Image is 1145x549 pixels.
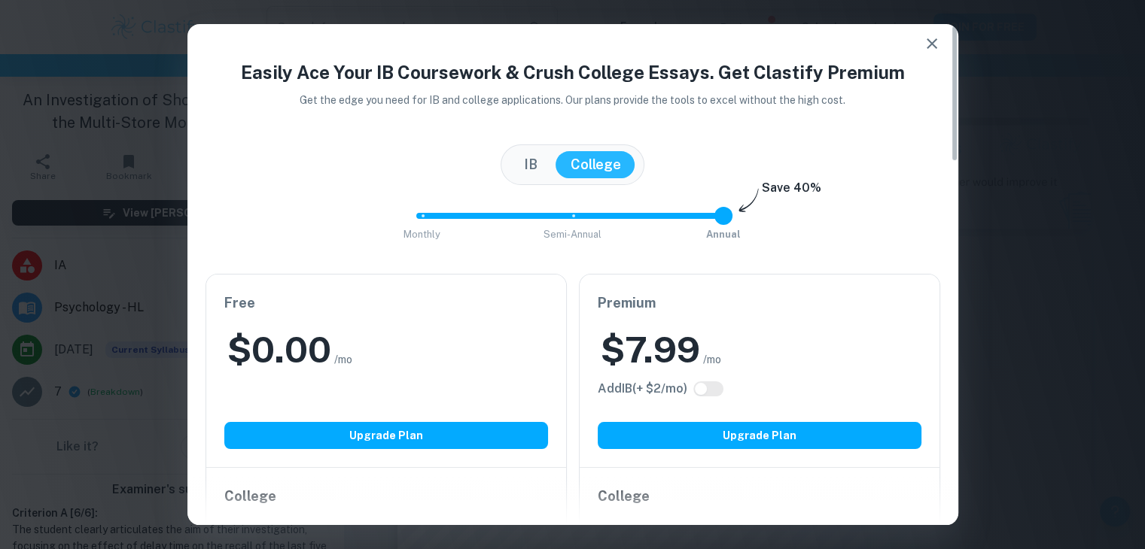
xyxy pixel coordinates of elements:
h6: Click to see all the additional IB features. [598,380,687,398]
h2: $ 7.99 [601,326,700,374]
button: College [556,151,636,178]
button: Upgrade Plan [598,422,921,449]
h6: Premium [598,293,921,314]
span: Semi-Annual [544,229,601,240]
span: Annual [706,229,741,240]
h6: Save 40% [762,179,821,205]
h6: Free [224,293,548,314]
h2: $ 0.00 [227,326,331,374]
span: /mo [334,351,352,368]
button: IB [509,151,553,178]
img: subscription-arrow.svg [738,188,759,214]
button: Upgrade Plan [224,422,548,449]
h4: Easily Ace Your IB Coursework & Crush College Essays. Get Clastify Premium [206,59,940,86]
p: Get the edge you need for IB and college applications. Our plans provide the tools to excel witho... [279,92,866,108]
span: Monthly [403,229,440,240]
span: /mo [703,351,721,368]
